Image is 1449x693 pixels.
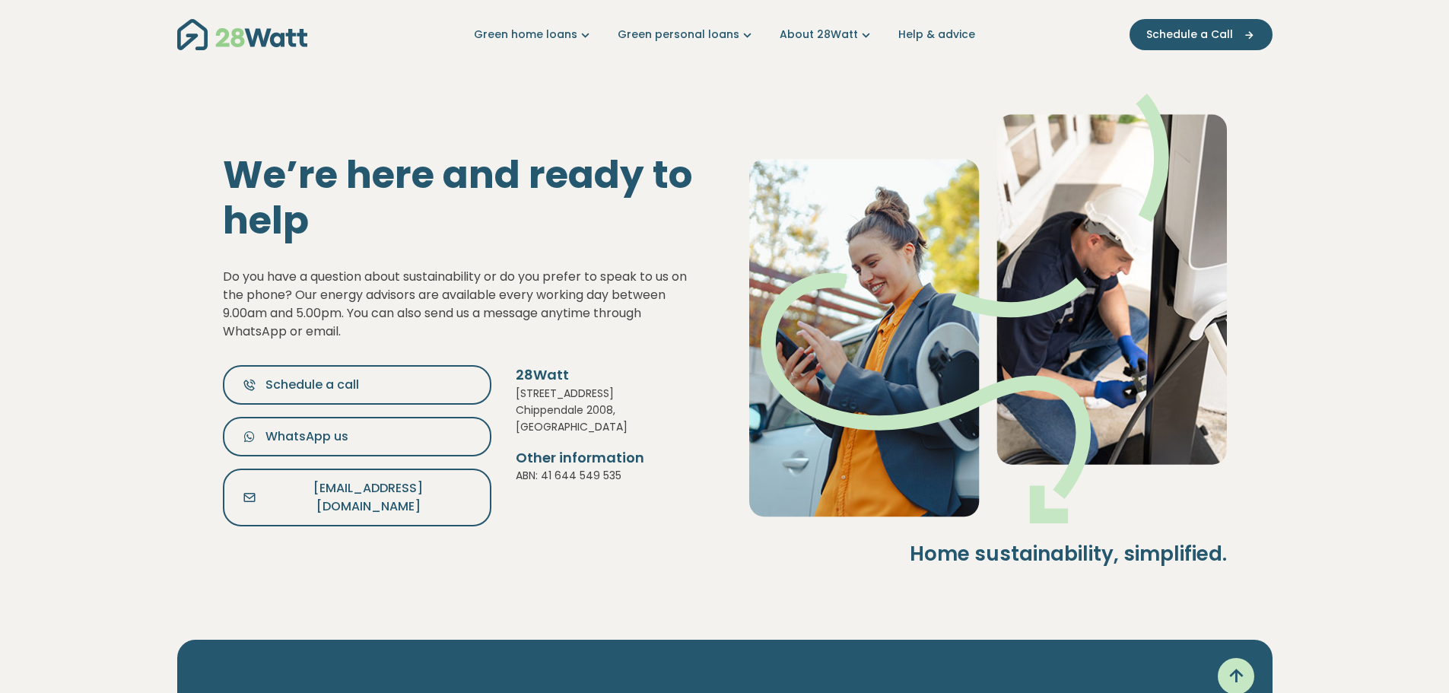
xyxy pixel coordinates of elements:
p: [STREET_ADDRESS] [516,385,701,402]
button: [EMAIL_ADDRESS][DOMAIN_NAME] [223,469,491,526]
h1: We’re here and ready to help [223,152,701,243]
p: Chippendale 2008, [GEOGRAPHIC_DATA] [516,402,701,436]
span: Schedule a Call [1146,27,1233,43]
a: About 28Watt [780,27,874,43]
a: Green home loans [474,27,593,43]
nav: Main navigation [177,15,1273,54]
span: WhatsApp us [265,428,348,446]
span: Schedule a call [265,376,359,394]
button: WhatsApp us [223,417,491,456]
a: Help & advice [898,27,975,43]
p: ABN: 41 644 549 535 [516,467,701,484]
h4: Home sustainability, simplified. [749,542,1227,567]
img: 28Watt [177,19,307,50]
button: Schedule a call [223,365,491,405]
span: [EMAIL_ADDRESS][DOMAIN_NAME] [265,479,472,516]
button: Schedule a Call [1130,19,1273,50]
h5: Other information [516,448,701,467]
h5: 28Watt [516,365,701,384]
div: Do you have a question about sustainability or do you prefer to speak to us on the phone? Our ene... [223,268,701,341]
a: Green personal loans [618,27,755,43]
